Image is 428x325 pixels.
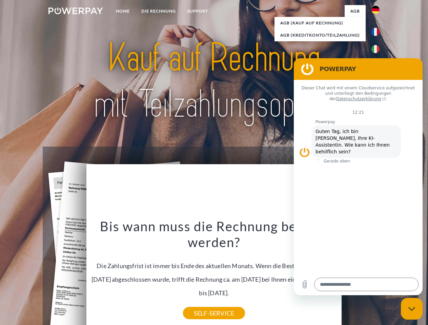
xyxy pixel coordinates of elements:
a: SELF-SERVICE [183,307,245,319]
a: AGB (Kauf auf Rechnung) [274,17,366,29]
a: Home [110,5,136,17]
a: DIE RECHNUNG [136,5,182,17]
img: fr [371,28,380,36]
img: it [371,45,380,53]
div: Die Zahlungsfrist ist immer bis Ende des aktuellen Monats. Wenn die Bestellung z.B. am [DATE] abg... [90,218,338,313]
iframe: Messaging-Fenster [294,58,423,295]
a: AGB (Kreditkonto/Teilzahlung) [274,29,366,41]
img: title-powerpay_de.svg [65,32,363,130]
img: logo-powerpay-white.svg [48,7,103,14]
a: agb [345,5,366,17]
a: SUPPORT [182,5,214,17]
h3: Bis wann muss die Rechnung bezahlt werden? [90,218,338,251]
img: de [371,6,380,14]
iframe: Schaltfläche zum Öffnen des Messaging-Fensters; Konversation läuft [401,298,423,320]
